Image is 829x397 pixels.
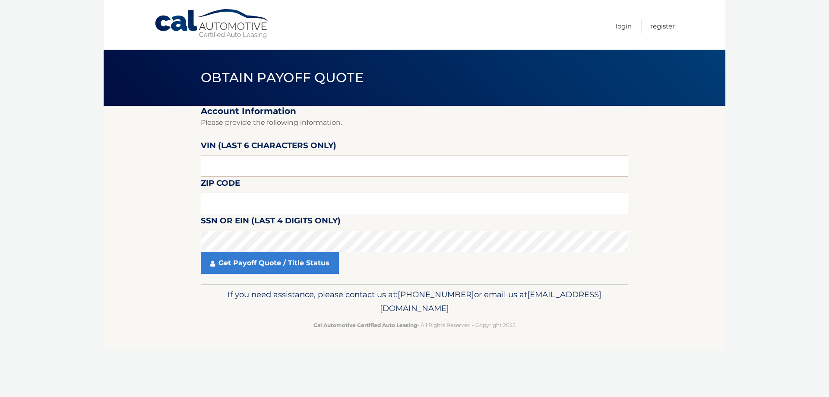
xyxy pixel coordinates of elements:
p: If you need assistance, please contact us at: or email us at [206,288,623,315]
span: [PHONE_NUMBER] [398,289,474,299]
label: SSN or EIN (last 4 digits only) [201,214,341,230]
strong: Cal Automotive Certified Auto Leasing [313,322,417,328]
a: Register [650,19,675,33]
a: Get Payoff Quote / Title Status [201,252,339,274]
a: Login [616,19,632,33]
p: Please provide the following information. [201,117,628,129]
p: - All Rights Reserved - Copyright 2025 [206,321,623,330]
label: Zip Code [201,177,240,193]
label: VIN (last 6 characters only) [201,139,336,155]
h2: Account Information [201,106,628,117]
span: Obtain Payoff Quote [201,70,364,86]
a: Cal Automotive [154,9,271,39]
